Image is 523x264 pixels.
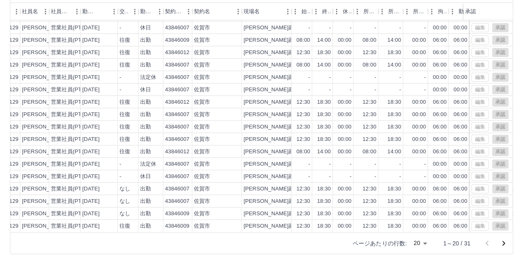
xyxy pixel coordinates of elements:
[454,185,467,193] div: 06:00
[449,3,469,20] div: 勤務
[51,74,94,81] div: 営業社員(PT契約)
[82,36,100,44] div: [DATE]
[22,61,67,69] div: [PERSON_NAME]
[412,98,426,106] div: 00:00
[194,61,210,69] div: 佐賀市
[194,210,210,218] div: 佐賀市
[140,36,151,44] div: 出勤
[412,49,426,57] div: 00:00
[119,98,130,106] div: 往復
[165,210,189,218] div: 43846009
[433,136,447,143] div: 06:00
[317,49,331,57] div: 18:30
[165,160,189,168] div: 43846007
[194,160,210,168] div: 佐賀市
[308,74,310,81] div: -
[387,123,401,131] div: 18:30
[82,210,100,218] div: [DATE]
[119,24,121,32] div: -
[140,98,151,106] div: 出勤
[317,36,331,44] div: 14:00
[282,5,294,18] button: メニュー
[244,123,330,131] div: [PERSON_NAME]副A児童クラブ①
[244,3,260,20] div: 現場名
[140,49,151,57] div: 出勤
[433,61,447,69] div: 06:00
[165,86,189,94] div: 43846007
[378,3,403,20] div: 所定終業
[165,136,189,143] div: 43846007
[165,111,189,119] div: 43846007
[244,197,330,205] div: [PERSON_NAME]副A児童クラブ①
[363,197,376,205] div: 12:30
[363,36,376,44] div: 08:00
[140,86,151,94] div: 休日
[119,173,121,181] div: -
[194,24,210,32] div: 佐賀市
[51,210,94,218] div: 営業社員(PT契約)
[343,3,352,20] div: 休憩
[119,160,121,168] div: -
[317,123,331,131] div: 18:30
[387,148,401,156] div: 14:00
[338,49,351,57] div: 00:00
[350,173,351,181] div: -
[140,111,151,119] div: 出勤
[338,123,351,131] div: 00:00
[412,185,426,193] div: 00:00
[454,111,467,119] div: 06:00
[194,148,210,156] div: 佐賀市
[140,185,151,193] div: 出勤
[296,61,310,69] div: 08:00
[495,235,512,252] button: 次のページへ
[375,24,376,32] div: -
[412,197,426,205] div: 00:00
[412,36,426,44] div: 00:00
[51,24,94,32] div: 営業社員(PT契約)
[317,61,331,69] div: 14:00
[82,3,96,20] div: 勤務日
[388,3,401,20] div: 所定終業
[350,86,351,94] div: -
[329,160,331,168] div: -
[363,148,376,156] div: 08:00
[375,160,376,168] div: -
[119,123,130,131] div: 往復
[22,86,67,94] div: [PERSON_NAME]
[338,98,351,106] div: 00:00
[51,86,94,94] div: 営業社員(PT契約)
[433,49,447,57] div: 06:00
[82,185,100,193] div: [DATE]
[454,24,467,32] div: 00:00
[165,148,189,156] div: 43846012
[363,98,376,106] div: 12:30
[433,197,447,205] div: 06:00
[296,49,310,57] div: 12:30
[433,111,447,119] div: 06:00
[387,185,401,193] div: 18:30
[296,185,310,193] div: 12:30
[242,3,291,20] div: 現場名
[20,3,49,20] div: 社員名
[308,24,310,32] div: -
[194,173,210,181] div: 佐賀市
[244,173,330,181] div: [PERSON_NAME]副A児童クラブ①
[82,61,100,69] div: [DATE]
[51,98,94,106] div: 営業社員(PT契約)
[165,61,189,69] div: 43846007
[244,61,330,69] div: [PERSON_NAME]副A児童クラブ①
[399,86,401,94] div: -
[438,3,447,20] div: 拘束
[119,61,130,69] div: 往復
[51,160,94,168] div: 営業社員(PT契約)
[308,173,310,181] div: -
[82,160,100,168] div: [DATE]
[51,3,71,20] div: 社員区分
[433,24,447,32] div: 00:00
[317,210,331,218] div: 18:30
[82,123,100,131] div: [DATE]
[244,148,325,156] div: [PERSON_NAME]副D児童クラブ
[140,24,151,32] div: 休日
[51,197,94,205] div: 営業社員(PT契約)
[454,74,467,81] div: 00:00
